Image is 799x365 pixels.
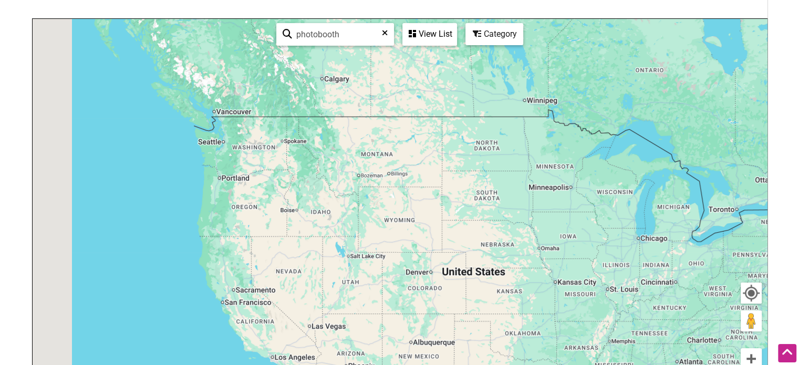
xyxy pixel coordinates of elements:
[466,24,522,44] div: Category
[741,310,762,331] button: Drag Pegman onto the map to open Street View
[741,283,762,304] button: Your Location
[778,344,796,362] div: Scroll Back to Top
[465,23,523,45] div: Filter by category
[292,24,387,45] input: Type to find and filter...
[276,23,394,46] div: Type to search and filter
[403,24,456,44] div: View List
[402,23,457,46] div: See a list of the visible businesses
